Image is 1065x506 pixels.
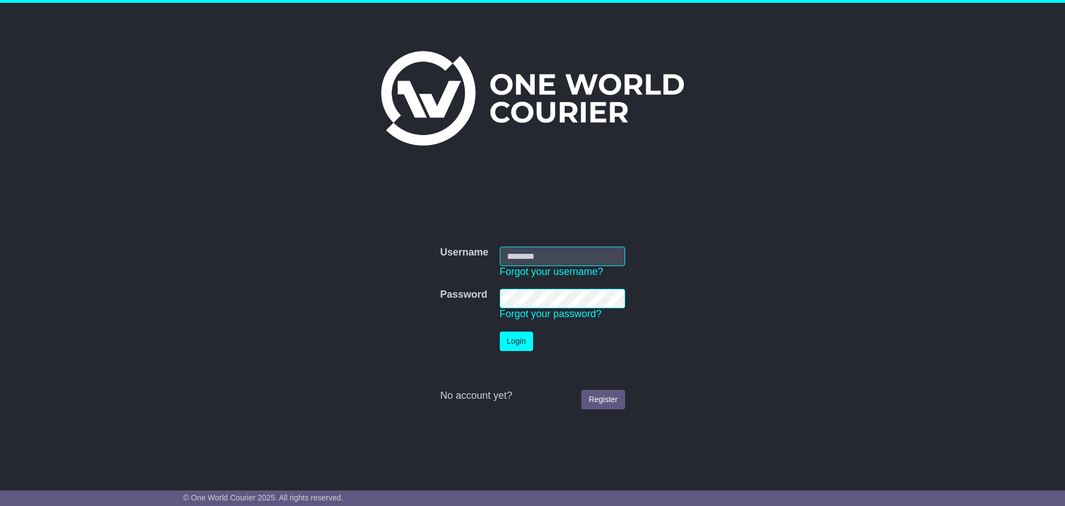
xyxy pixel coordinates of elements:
img: One World [381,51,684,146]
a: Forgot your password? [500,308,602,319]
button: Login [500,332,533,351]
div: No account yet? [440,390,625,402]
label: Username [440,247,488,259]
span: © One World Courier 2025. All rights reserved. [183,493,343,502]
a: Forgot your username? [500,266,603,277]
a: Register [581,390,625,409]
label: Password [440,289,487,301]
